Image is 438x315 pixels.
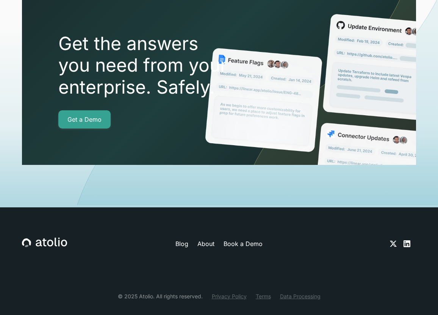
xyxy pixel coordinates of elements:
[58,33,271,98] h2: Get the answers you need from your enterprise. Safely.
[400,279,438,315] iframe: Chat Widget
[224,239,263,248] a: Book a Demo
[175,239,188,248] a: Blog
[256,292,271,300] a: Terms
[197,239,214,248] a: About
[280,292,321,300] a: Data Processing
[212,292,247,300] a: Privacy Policy
[118,292,203,300] div: © 2025 Atolio. All rights reserved.
[58,110,111,129] a: Get a Demo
